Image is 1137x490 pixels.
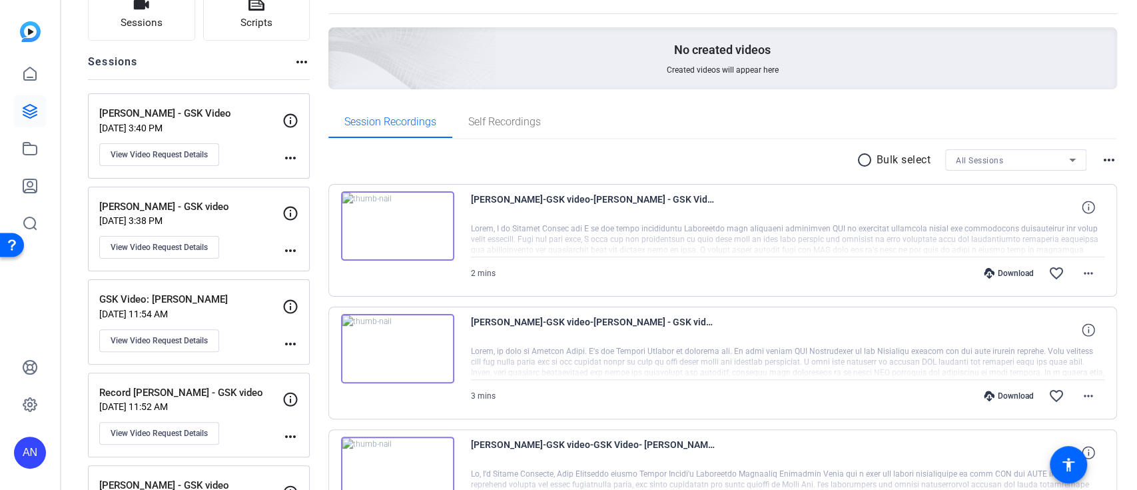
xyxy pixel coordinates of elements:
[111,149,208,160] span: View Video Request Details
[99,292,282,307] p: GSK Video: [PERSON_NAME]
[471,437,717,469] span: [PERSON_NAME]-GSK video-GSK Video- [PERSON_NAME]-1755028123339-webcam
[667,65,779,75] span: Created videos will appear here
[341,191,454,261] img: thumb-nail
[121,15,163,31] span: Sessions
[956,156,1003,165] span: All Sessions
[977,268,1040,279] div: Download
[857,152,877,168] mat-icon: radio_button_unchecked
[111,242,208,253] span: View Video Request Details
[877,152,931,168] p: Bulk select
[674,42,771,58] p: No created videos
[344,117,436,127] span: Session Recordings
[282,243,298,259] mat-icon: more_horiz
[99,401,282,412] p: [DATE] 11:52 AM
[1048,388,1064,404] mat-icon: favorite_border
[99,329,219,352] button: View Video Request Details
[99,143,219,166] button: View Video Request Details
[471,191,717,223] span: [PERSON_NAME]-GSK video-[PERSON_NAME] - GSK Video-1755110594586-webcam
[99,106,282,121] p: [PERSON_NAME] - GSK Video
[1101,152,1117,168] mat-icon: more_horiz
[1080,388,1096,404] mat-icon: more_horiz
[282,336,298,352] mat-icon: more_horiz
[99,422,219,445] button: View Video Request Details
[99,215,282,226] p: [DATE] 3:38 PM
[99,385,282,401] p: Record [PERSON_NAME] - GSK video
[1048,265,1064,281] mat-icon: favorite_border
[977,391,1040,401] div: Download
[282,150,298,166] mat-icon: more_horiz
[471,314,717,346] span: [PERSON_NAME]-GSK video-[PERSON_NAME] - GSK video-1755097527545-webcam
[111,335,208,346] span: View Video Request Details
[1080,265,1096,281] mat-icon: more_horiz
[14,437,46,469] div: AN
[341,314,454,383] img: thumb-nail
[468,117,541,127] span: Self Recordings
[99,123,282,133] p: [DATE] 3:40 PM
[111,428,208,439] span: View Video Request Details
[99,309,282,319] p: [DATE] 11:54 AM
[99,199,282,215] p: [PERSON_NAME] - GSK video
[294,54,310,70] mat-icon: more_horiz
[99,236,219,259] button: View Video Request Details
[471,269,496,278] span: 2 mins
[1060,457,1076,473] mat-icon: accessibility
[88,54,138,79] h2: Sessions
[282,429,298,445] mat-icon: more_horiz
[471,391,496,401] span: 3 mins
[240,15,272,31] span: Scripts
[20,21,41,42] img: blue-gradient.svg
